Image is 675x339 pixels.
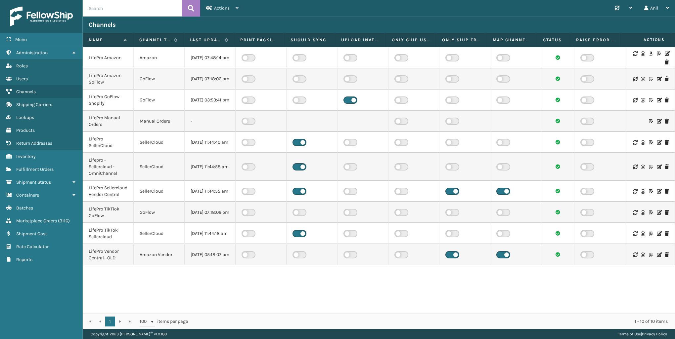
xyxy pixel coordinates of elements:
img: logo [10,7,73,26]
td: Manual Orders [134,111,185,132]
td: [DATE] 11:44:40 am [185,132,236,153]
span: Users [16,76,28,82]
span: Containers [16,192,39,198]
i: Channel sync succeeded. [556,189,560,193]
i: Edit [657,140,661,145]
i: Sync [633,165,637,169]
div: 1 - 10 of 10 items [197,318,668,325]
span: Marketplace Orders [16,218,57,224]
span: 100 [140,318,150,325]
a: Terms of Use [618,332,641,336]
div: LifePro TikTiok GoFlow [89,206,127,219]
td: SellerCloud [134,132,185,153]
i: Customize Label [657,51,661,56]
i: Channel sync succeeded. [556,252,560,257]
span: Reports [16,257,32,262]
i: Edit [657,119,661,124]
i: Delete [665,189,669,194]
span: Actions [214,5,230,11]
i: Customize Label [649,210,653,215]
span: Administration [16,50,48,56]
span: Channels [16,89,36,94]
div: LifePro Amazon [89,55,127,61]
i: Sync [633,189,637,194]
label: Status [543,37,564,43]
i: Customize Label [649,252,653,257]
i: Warehouse Codes [641,140,645,145]
i: Customize Label [649,231,653,236]
i: Warehouse Codes [641,210,645,215]
i: Customize Label [649,119,653,124]
i: Sync [633,51,637,56]
label: Channel Type [139,37,171,43]
i: Sync [633,210,637,215]
div: LifePro Manual Orders [89,115,127,128]
td: GoFlow [134,90,185,111]
i: Delete [665,77,669,81]
i: Edit [657,165,661,169]
i: Edit [657,231,661,236]
h3: Channels [89,21,115,29]
i: Channel sync succeeded. [556,76,560,81]
i: Customize Label [649,77,653,81]
i: Sync [633,252,637,257]
div: | [618,329,667,339]
td: [DATE] 07:18:06 pm [185,68,236,90]
i: Warehouse Codes [641,231,645,236]
td: SellerCloud [134,181,185,202]
label: Name [89,37,120,43]
span: Batches [16,205,33,211]
td: [DATE] 11:44:55 am [185,181,236,202]
td: Amazon Vendor [134,244,185,265]
i: Amazon Templates [649,51,653,56]
label: Raise Error On Related FO [576,37,614,43]
i: Channel sync succeeded. [556,231,560,236]
i: Channel sync succeeded. [556,119,560,123]
td: [DATE] 07:48:14 pm [185,47,236,68]
i: Channel sync succeeded. [556,164,560,169]
i: Edit [657,189,661,194]
label: Last update time [190,37,221,43]
span: Menu [15,37,27,42]
i: Edit [657,98,661,102]
span: Lookups [16,115,34,120]
td: SellerCloud [134,223,185,244]
div: LifePro Amazon GoFlow [89,72,127,86]
span: Products [16,128,35,133]
i: Warehouse Codes [641,77,645,81]
a: 1 [105,317,115,326]
td: [DATE] 11:44:58 am [185,153,236,181]
i: Delete [665,119,669,124]
i: Edit [657,77,661,81]
p: Copyright 2023 [PERSON_NAME]™ v 1.0.188 [91,329,167,339]
i: Warehouse Codes [641,98,645,102]
i: Delete [665,252,669,257]
i: Customize Label [649,140,653,145]
i: Warehouse Codes [641,252,645,257]
i: Customize Label [649,98,653,102]
label: Map Channel Service [493,37,531,43]
i: Sync [633,140,637,145]
span: Shipping Carriers [16,102,52,107]
span: Roles [16,63,28,69]
i: Delete [665,210,669,215]
label: Only Ship using Required Carrier Service [392,37,430,43]
div: LifePro SellerCloud [89,136,127,149]
i: Sync [633,231,637,236]
i: Warehouse Codes [641,51,645,56]
span: items per page [140,317,188,326]
label: Print packing slip [240,37,279,43]
i: Channel sync succeeded. [556,140,560,144]
div: LifePro TikTok Sellercloud [89,227,127,240]
label: Should Sync [291,37,329,43]
label: Only Ship from Required Warehouse [442,37,480,43]
span: Shipment Cost [16,231,47,237]
td: [DATE] 05:18:07 pm [185,244,236,265]
span: ( 3116 ) [58,218,70,224]
i: Delete [665,231,669,236]
td: Amazon [134,47,185,68]
td: [DATE] 11:44:18 am [185,223,236,244]
i: Customize Label [649,165,653,169]
span: Inventory [16,154,36,159]
td: GoFlow [134,68,185,90]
